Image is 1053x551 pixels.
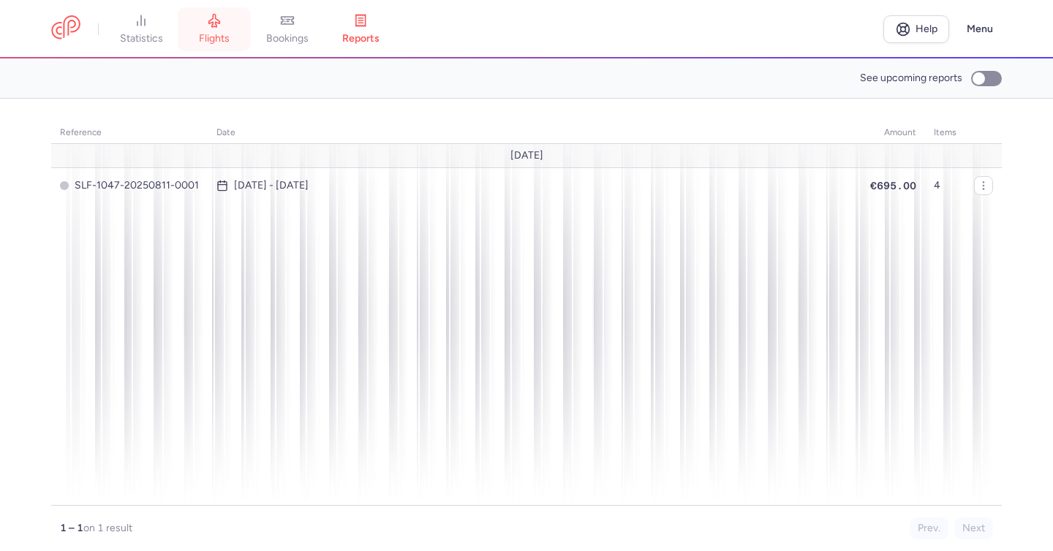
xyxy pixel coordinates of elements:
a: CitizenPlane red outlined logo [51,15,80,42]
th: date [208,122,861,144]
a: flights [178,13,251,45]
a: statistics [105,13,178,45]
th: items [925,122,965,144]
span: SLF-1047-20250811-0001 [60,180,199,191]
a: bookings [251,13,324,45]
span: [DATE] [510,150,543,161]
span: €695.00 [870,180,916,191]
span: See upcoming reports [860,72,962,84]
span: flights [199,32,230,45]
span: statistics [120,32,163,45]
span: on 1 result [83,522,132,534]
strong: 1 – 1 [60,522,83,534]
button: Prev. [910,517,948,539]
span: reports [342,32,380,45]
span: Help [916,23,937,34]
time: [DATE] - [DATE] [234,180,309,191]
a: Help [883,15,949,43]
th: reference [51,122,208,144]
button: Menu [958,15,1002,43]
a: reports [324,13,397,45]
th: amount [861,122,925,144]
span: bookings [266,32,309,45]
button: Next [954,517,993,539]
td: 4 [925,167,965,204]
